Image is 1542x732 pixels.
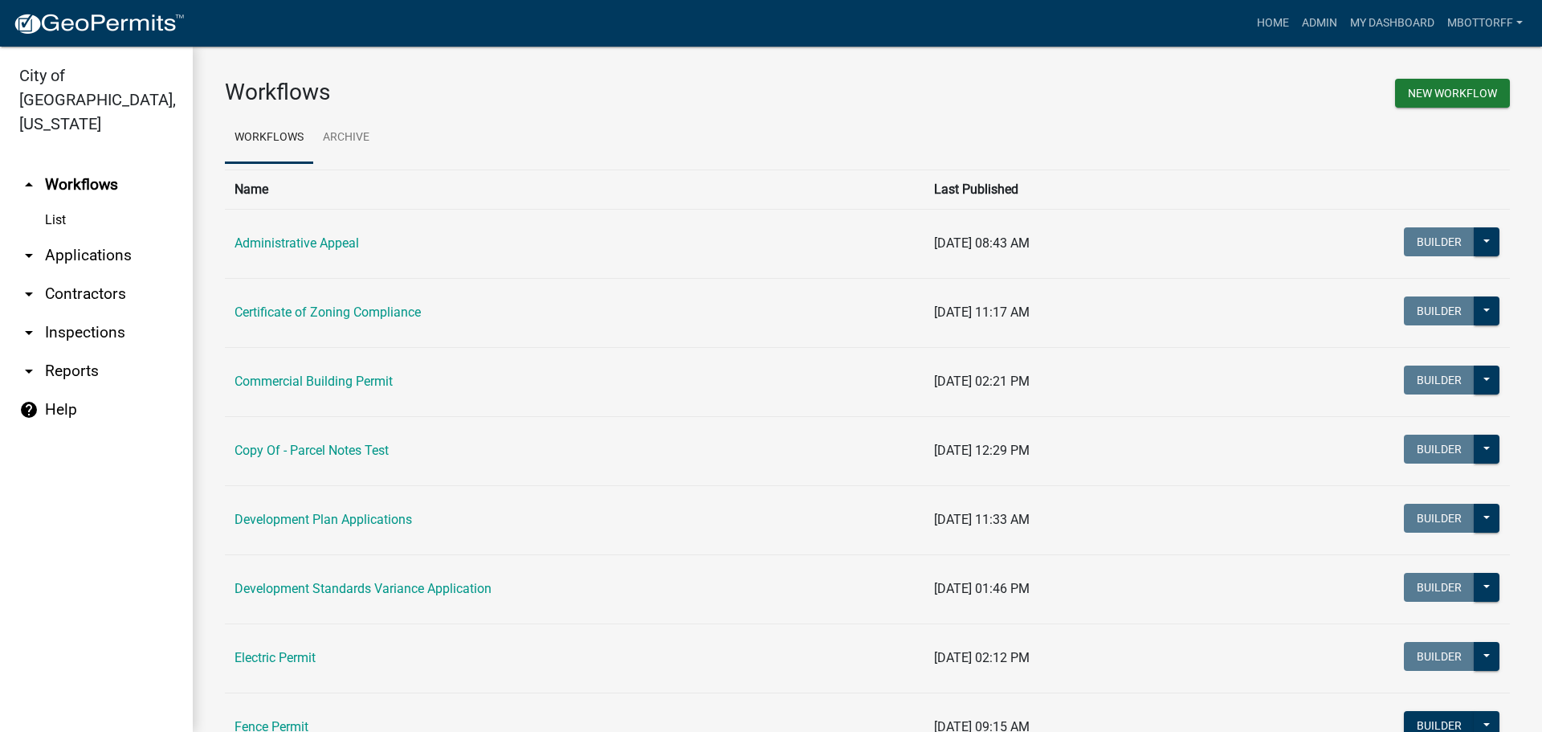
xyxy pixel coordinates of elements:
[934,443,1030,458] span: [DATE] 12:29 PM
[235,512,412,527] a: Development Plan Applications
[19,323,39,342] i: arrow_drop_down
[235,235,359,251] a: Administrative Appeal
[934,374,1030,389] span: [DATE] 02:21 PM
[1344,8,1441,39] a: My Dashboard
[235,443,389,458] a: Copy Of - Parcel Notes Test
[19,175,39,194] i: arrow_drop_up
[19,246,39,265] i: arrow_drop_down
[235,374,393,389] a: Commercial Building Permit
[1404,642,1475,671] button: Builder
[1295,8,1344,39] a: Admin
[1404,227,1475,256] button: Builder
[934,512,1030,527] span: [DATE] 11:33 AM
[1250,8,1295,39] a: Home
[1395,79,1510,108] button: New Workflow
[19,362,39,381] i: arrow_drop_down
[924,170,1215,209] th: Last Published
[934,650,1030,665] span: [DATE] 02:12 PM
[934,235,1030,251] span: [DATE] 08:43 AM
[225,79,855,106] h3: Workflows
[934,305,1030,320] span: [DATE] 11:17 AM
[235,581,492,596] a: Development Standards Variance Application
[1404,366,1475,395] button: Builder
[225,112,313,164] a: Workflows
[1404,504,1475,533] button: Builder
[19,400,39,419] i: help
[225,170,924,209] th: Name
[934,581,1030,596] span: [DATE] 01:46 PM
[313,112,379,164] a: Archive
[1441,8,1529,39] a: Mbottorff
[1404,296,1475,325] button: Builder
[1404,573,1475,602] button: Builder
[235,650,316,665] a: Electric Permit
[235,305,421,320] a: Certificate of Zoning Compliance
[19,284,39,304] i: arrow_drop_down
[1404,435,1475,464] button: Builder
